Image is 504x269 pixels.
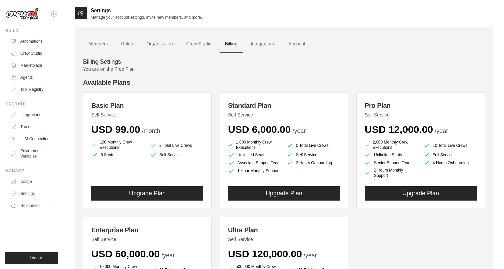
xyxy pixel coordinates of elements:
[83,78,485,87] h4: Available Plans
[8,109,58,120] a: Integrations
[8,48,58,59] a: Crew Studio
[91,140,145,150] li: 100 Monthly Crew Executions
[304,252,317,259] span: /year
[91,15,202,20] p: Manage your account settings, invite new members, and more.
[228,111,340,118] p: Self Service
[228,236,340,243] p: Self Service
[83,35,113,53] a: Members
[150,152,203,158] li: Self Service
[228,124,291,135] span: USD 6,000.00
[5,101,58,107] div: Operate
[365,168,418,178] li: 2 Hours Monthly Support
[91,7,202,15] h2: Settings
[365,111,477,118] p: Self Service
[5,28,58,33] div: Build
[228,186,340,201] button: Upgrade Plan
[365,124,433,135] span: USD 12,000.00
[8,133,58,144] a: LLM Connections
[8,188,58,199] a: Settings
[228,160,281,166] li: Associate Support Team
[365,140,418,150] li: 2,000 Monthly Crew Executions
[228,101,340,110] h3: Standard Plan
[245,35,280,53] a: Integrations
[365,186,477,201] button: Upgrade Plan
[8,84,58,95] a: Tool Registry
[5,252,58,264] button: Logout
[228,140,281,150] li: 1,000 Monthly Crew Executions
[91,152,145,158] li: 5 Seats
[91,101,203,110] h3: Basic Plan
[150,141,203,150] li: 2 Total Live Crews
[287,152,340,158] li: Self Service
[8,146,58,162] a: Environment Variables
[30,255,42,261] span: Logout
[141,35,178,53] a: Organization
[228,248,302,259] span: USD 120,000.00
[5,168,58,174] div: Manage
[228,168,281,174] li: 1 Hour Monthly Support
[287,141,340,150] li: 5 Total Live Crews
[365,152,418,158] li: Unlimited Seats
[91,186,203,201] button: Upgrade Plan
[228,225,340,235] h3: Ultra Plan
[365,160,418,166] li: Senior Support Team
[91,225,203,235] h3: Enterprise Plan
[5,8,39,20] img: Logo
[228,152,281,158] li: Unlimited Seats
[91,236,203,243] p: Self Service
[365,101,477,110] h3: Pro Plan
[116,35,138,53] a: Roles
[283,35,311,53] a: Account
[8,72,58,83] a: Agents
[8,121,58,132] a: Traces
[142,127,160,134] span: /month
[91,124,140,135] span: USD 99.00
[91,248,160,259] span: USD 60,000.00
[91,111,203,118] p: Self Service
[423,141,477,150] li: 10 Total Live Crews
[83,66,485,72] p: You are on the Free Plan
[292,127,306,134] span: /year
[20,203,39,208] span: Resources
[161,252,175,259] span: /year
[423,152,477,158] li: Full Service
[8,200,58,211] button: Resources
[435,127,448,134] span: /year
[287,160,340,166] li: 2 Hours Onboarding
[8,176,58,187] a: Usage
[8,60,58,71] a: Marketplace
[8,36,58,47] a: Automations
[181,35,217,53] a: Crew Studio
[423,160,477,166] li: 4 Hours Onboarding
[220,35,243,53] a: Billing
[83,58,485,66] h4: Billing Settings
